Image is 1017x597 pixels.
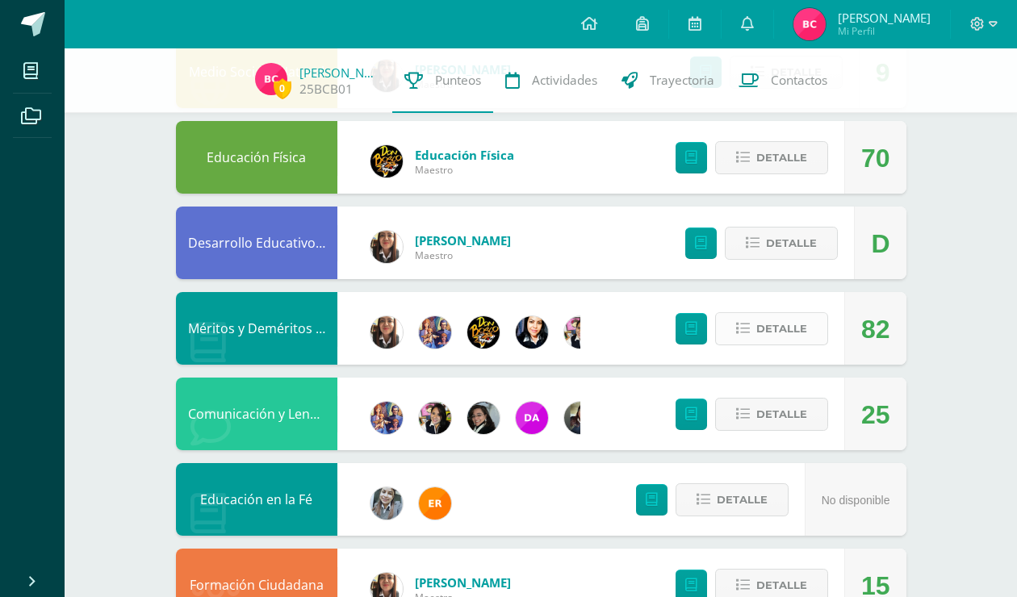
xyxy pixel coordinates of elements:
[564,316,596,349] img: 282f7266d1216b456af8b3d5ef4bcc50.png
[838,10,931,26] span: [PERSON_NAME]
[493,48,609,113] a: Actividades
[415,163,514,177] span: Maestro
[370,316,403,349] img: 2000ab86f3df8f62229e1ec2f247c910.png
[176,463,337,536] div: Educación en la Fé
[299,81,353,98] a: 25BCB01
[299,65,380,81] a: [PERSON_NAME]
[771,72,827,89] span: Contactos
[861,122,890,194] div: 70
[370,145,403,177] img: eda3c0d1caa5ac1a520cf0290d7c6ae4.png
[861,378,890,451] div: 25
[435,72,481,89] span: Punteos
[676,483,789,516] button: Detalle
[415,232,511,248] span: [PERSON_NAME]
[419,487,451,520] img: 890e40971ad6f46e050b48f7f5834b7c.png
[467,316,500,349] img: eda3c0d1caa5ac1a520cf0290d7c6ae4.png
[726,48,839,113] a: Contactos
[650,72,714,89] span: Trayectoria
[756,399,807,429] span: Detalle
[717,485,768,515] span: Detalle
[467,402,500,434] img: 7bd163c6daa573cac875167af135d202.png
[756,143,807,173] span: Detalle
[176,121,337,194] div: Educación Física
[766,228,817,258] span: Detalle
[838,24,931,38] span: Mi Perfil
[715,141,828,174] button: Detalle
[415,147,514,163] span: Educación Física
[516,402,548,434] img: 20293396c123fa1d0be50d4fd90c658f.png
[392,48,493,113] a: Punteos
[564,402,596,434] img: f727c7009b8e908c37d274233f9e6ae1.png
[822,494,890,507] span: No disponible
[871,207,889,280] div: D
[176,207,337,279] div: Desarrollo Educativo y Proyecto de Vida
[756,314,807,344] span: Detalle
[419,316,451,349] img: 3f4c0a665c62760dc8d25f6423ebedea.png
[176,378,337,450] div: Comunicación y Lenguaje L.3 (Inglés y Laboratorio)
[274,78,291,98] span: 0
[370,402,403,434] img: 3f4c0a665c62760dc8d25f6423ebedea.png
[532,72,597,89] span: Actividades
[255,63,287,95] img: 8c22d5c713cb181dc0c08edb1c7edcf4.png
[715,398,828,431] button: Detalle
[415,574,511,591] span: [PERSON_NAME]
[370,231,403,263] img: 2000ab86f3df8f62229e1ec2f247c910.png
[516,316,548,349] img: 1ddc13d9596fa47974de451e3873c180.png
[715,312,828,345] button: Detalle
[176,292,337,365] div: Méritos y Deméritos 1ro. Primaria ¨B¨
[415,248,511,262] span: Maestro
[793,8,826,40] img: 8c22d5c713cb181dc0c08edb1c7edcf4.png
[370,487,403,520] img: cba4c69ace659ae4cf02a5761d9a2473.png
[725,227,838,260] button: Detalle
[609,48,726,113] a: Trayectoria
[861,293,890,365] div: 82
[419,402,451,434] img: 282f7266d1216b456af8b3d5ef4bcc50.png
